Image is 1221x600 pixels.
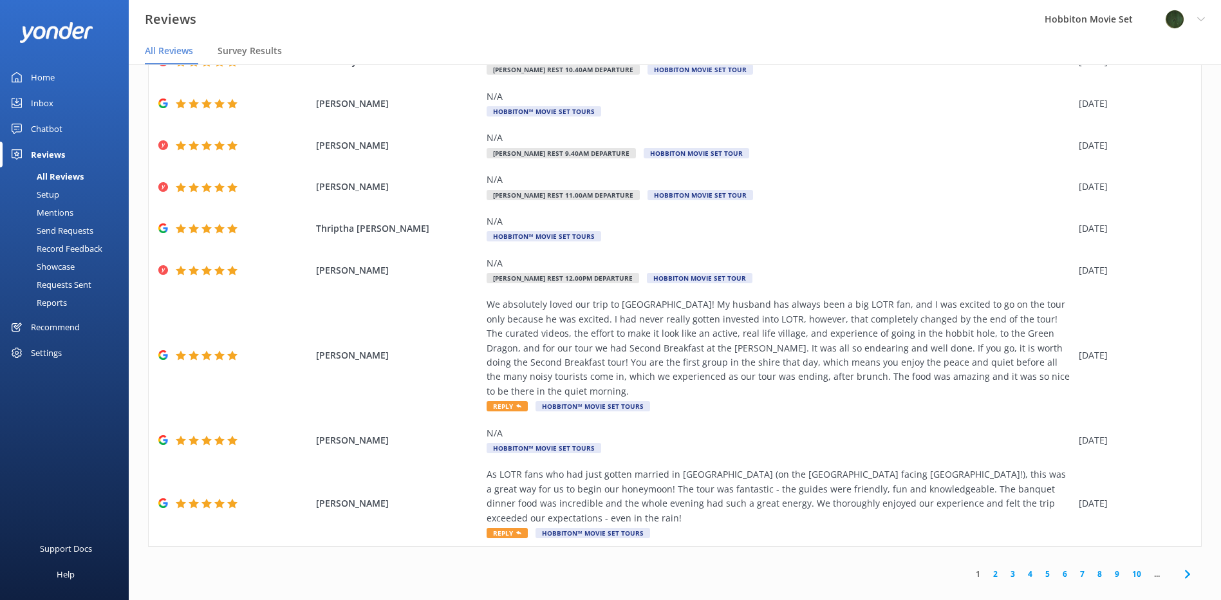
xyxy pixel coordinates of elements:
a: Showcase [8,258,129,276]
div: Showcase [8,258,75,276]
a: 5 [1039,568,1056,580]
div: [DATE] [1079,180,1185,194]
a: Record Feedback [8,239,129,258]
div: [DATE] [1079,433,1185,447]
span: Hobbiton Movie Set Tour [644,148,749,158]
a: Send Requests [8,221,129,239]
span: [PERSON_NAME] Rest 9.40am Departure [487,148,636,158]
div: Home [31,64,55,90]
div: As LOTR fans who had just gotten married in [GEOGRAPHIC_DATA] (on the [GEOGRAPHIC_DATA] facing [G... [487,467,1072,525]
span: [PERSON_NAME] [316,496,480,511]
div: We absolutely loved our trip to [GEOGRAPHIC_DATA]! My husband has always been a big LOTR fan, and... [487,297,1072,398]
span: Reply [487,528,528,538]
a: 7 [1074,568,1091,580]
span: Reply [487,401,528,411]
div: N/A [487,173,1072,187]
div: N/A [487,214,1072,229]
div: [DATE] [1079,138,1185,153]
div: N/A [487,131,1072,145]
div: N/A [487,89,1072,104]
a: 8 [1091,568,1108,580]
h3: Reviews [145,9,196,30]
img: yonder-white-logo.png [19,22,93,43]
div: Chatbot [31,116,62,142]
a: 9 [1108,568,1126,580]
a: 2 [987,568,1004,580]
span: Survey Results [218,44,282,57]
span: [PERSON_NAME] Rest 10.40am Departure [487,64,640,75]
div: Recommend [31,314,80,340]
a: Reports [8,294,129,312]
div: Settings [31,340,62,366]
span: [PERSON_NAME] [316,97,480,111]
span: Thriptha [PERSON_NAME] [316,221,480,236]
img: 34-1720495293.png [1165,10,1184,29]
div: Mentions [8,203,73,221]
a: Requests Sent [8,276,129,294]
a: 10 [1126,568,1148,580]
div: Support Docs [40,536,92,561]
a: 1 [969,568,987,580]
span: Hobbiton™ Movie Set Tours [536,528,650,538]
span: Hobbiton™ Movie Set Tours [487,443,601,453]
div: N/A [487,256,1072,270]
span: [PERSON_NAME] [316,180,480,194]
div: Reports [8,294,67,312]
div: N/A [487,426,1072,440]
a: 6 [1056,568,1074,580]
span: [PERSON_NAME] [316,433,480,447]
div: Setup [8,185,59,203]
div: Record Feedback [8,239,102,258]
a: 3 [1004,568,1021,580]
div: Send Requests [8,221,93,239]
span: [PERSON_NAME] [316,138,480,153]
div: [DATE] [1079,221,1185,236]
span: ... [1148,568,1166,580]
span: All Reviews [145,44,193,57]
div: Requests Sent [8,276,91,294]
span: Hobbiton™ Movie Set Tours [487,106,601,117]
a: 4 [1021,568,1039,580]
a: All Reviews [8,167,129,185]
span: [PERSON_NAME] Rest 12.00pm Departure [487,273,639,283]
a: Setup [8,185,129,203]
span: Hobbiton Movie Set Tour [648,64,753,75]
div: [DATE] [1079,263,1185,277]
div: [DATE] [1079,348,1185,362]
span: Hobbiton™ Movie Set Tours [536,401,650,411]
div: Inbox [31,90,53,116]
span: [PERSON_NAME] Rest 11.00am Departure [487,190,640,200]
div: [DATE] [1079,97,1185,111]
span: Hobbiton™ Movie Set Tours [487,231,601,241]
div: [DATE] [1079,496,1185,511]
div: Reviews [31,142,65,167]
a: Mentions [8,203,129,221]
span: [PERSON_NAME] [316,263,480,277]
span: Hobbiton Movie Set Tour [647,273,752,283]
span: Hobbiton Movie Set Tour [648,190,753,200]
div: Help [57,561,75,587]
span: [PERSON_NAME] [316,348,480,362]
div: All Reviews [8,167,84,185]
